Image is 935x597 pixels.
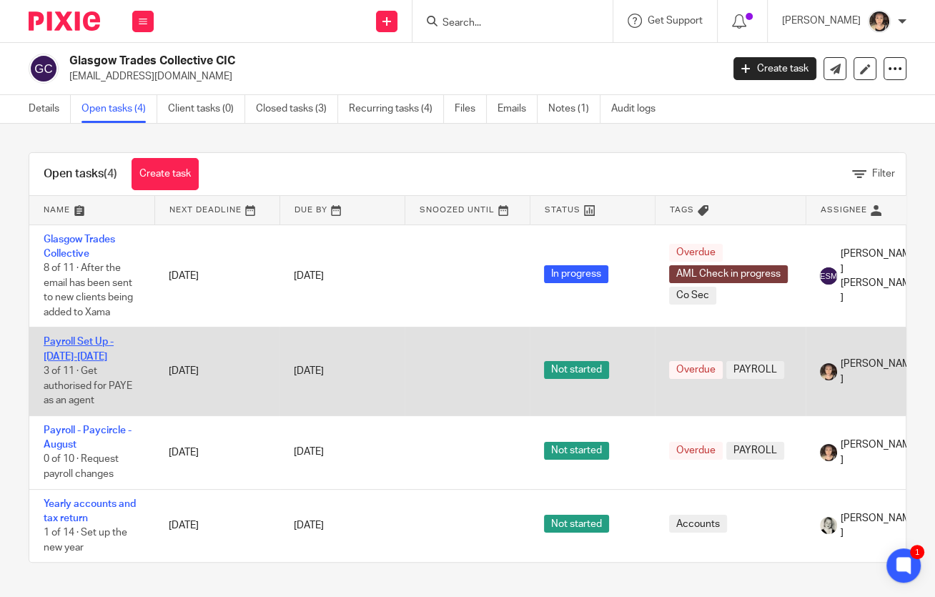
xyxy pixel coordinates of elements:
[44,167,117,182] h1: Open tasks
[349,95,444,123] a: Recurring tasks (4)
[294,271,324,281] span: [DATE]
[670,206,694,214] span: Tags
[544,265,608,283] span: In progress
[868,10,891,33] img: 324535E6-56EA-408B-A48B-13C02EA99B5D.jpeg
[841,357,916,386] span: [PERSON_NAME]
[544,361,609,379] span: Not started
[256,95,338,123] a: Closed tasks (3)
[154,489,279,562] td: [DATE]
[782,14,861,28] p: [PERSON_NAME]
[294,367,324,377] span: [DATE]
[841,247,916,305] span: [PERSON_NAME] [PERSON_NAME]
[294,448,324,458] span: [DATE]
[669,244,723,262] span: Overdue
[420,206,495,214] span: Snoozed Until
[154,327,279,415] td: [DATE]
[69,69,712,84] p: [EMAIL_ADDRESS][DOMAIN_NAME]
[168,95,245,123] a: Client tasks (0)
[44,528,127,553] span: 1 of 14 · Set up the new year
[498,95,538,123] a: Emails
[154,415,279,489] td: [DATE]
[44,499,136,523] a: Yearly accounts and tax return
[820,517,837,534] img: DA590EE6-2184-4DF2-A25D-D99FB904303F_1_201_a.jpeg
[544,442,609,460] span: Not started
[132,158,199,190] a: Create task
[669,442,723,460] span: Overdue
[611,95,666,123] a: Audit logs
[29,54,59,84] img: svg%3E
[733,57,816,80] a: Create task
[81,95,157,123] a: Open tasks (4)
[69,54,583,69] h2: Glasgow Trades Collective CIC
[545,206,580,214] span: Status
[544,515,609,533] span: Not started
[44,455,119,480] span: 0 of 10 · Request payroll changes
[669,361,723,379] span: Overdue
[104,168,117,179] span: (4)
[294,520,324,531] span: [DATE]
[44,337,114,361] a: Payroll Set Up - [DATE]-[DATE]
[669,515,727,533] span: Accounts
[669,287,716,305] span: Co Sec
[669,265,788,283] span: AML Check in progress
[44,366,132,405] span: 3 of 11 · Get authorised for PAYE as an agent
[841,511,916,541] span: [PERSON_NAME]
[648,16,703,26] span: Get Support
[820,363,837,380] img: 324535E6-56EA-408B-A48B-13C02EA99B5D.jpeg
[548,95,600,123] a: Notes (1)
[29,11,100,31] img: Pixie
[910,545,924,559] div: 1
[44,263,133,317] span: 8 of 11 · After the email has been sent to new clients being added to Xama
[455,95,487,123] a: Files
[820,267,837,285] img: svg%3E
[726,442,784,460] span: PAYROLL
[726,361,784,379] span: PAYROLL
[29,95,71,123] a: Details
[44,235,115,259] a: Glasgow Trades Collective
[44,425,132,450] a: Payroll - Paycircle - August
[820,444,837,461] img: 324535E6-56EA-408B-A48B-13C02EA99B5D.jpeg
[841,438,916,467] span: [PERSON_NAME]
[872,169,895,179] span: Filter
[154,225,279,327] td: [DATE]
[441,17,570,30] input: Search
